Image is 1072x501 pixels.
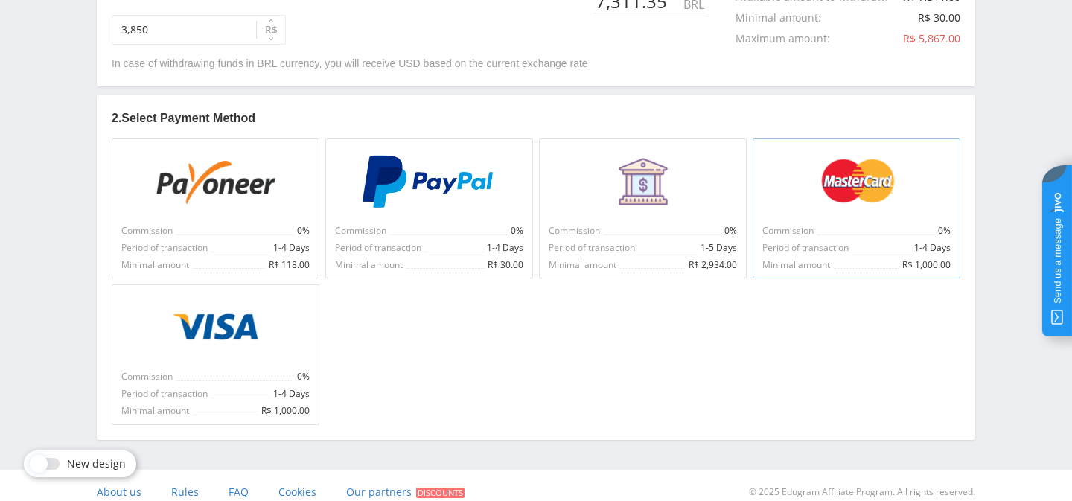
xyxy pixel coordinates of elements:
[294,371,310,382] span: 0%
[121,371,176,382] span: Commission
[121,243,211,253] span: Period of transaction
[360,155,498,208] img: PayPal (BR)
[485,260,523,270] span: R$ 30.00
[258,406,310,416] span: R$ 1,000.00
[549,226,603,236] span: Commission
[616,155,670,208] img: Банковский перевод
[736,33,845,45] div: Maximum amount :
[698,243,737,253] span: 1-5 Days
[736,12,836,24] div: Minimal amount :
[256,15,286,45] button: R$
[335,243,424,253] span: Period of transaction
[918,12,960,24] div: R$ 30.00
[67,458,126,470] span: New design
[121,260,192,270] span: Minimal amount
[112,57,960,71] p: In case of withdrawing funds in BRL currency, you will receive USD based on the current exchange ...
[762,226,817,236] span: Commission
[686,260,737,270] span: R$ 2,934.00
[762,260,833,270] span: Minimal amount
[721,226,737,236] span: 0%
[346,485,412,499] span: Our partners
[278,485,316,499] span: Cookies
[170,301,260,354] img: Visa
[266,260,310,270] span: R$ 118.00
[762,243,852,253] span: Period of transaction
[121,226,176,236] span: Commission
[903,31,960,45] span: R$ 5,867.00
[899,260,951,270] span: R$ 1,000.00
[811,155,901,208] img: MasterCard
[112,110,960,127] p: 2. Select Payment Method
[484,243,523,253] span: 1-4 Days
[97,485,141,499] span: About us
[549,260,619,270] span: Minimal amount
[171,485,199,499] span: Rules
[508,226,523,236] span: 0%
[335,260,406,270] span: Minimal amount
[549,243,638,253] span: Period of transaction
[229,485,249,499] span: FAQ
[294,226,310,236] span: 0%
[121,389,211,399] span: Period of transaction
[935,226,951,236] span: 0%
[911,243,951,253] span: 1-4 Days
[149,155,283,208] img: Payoneer (BR)
[270,389,310,399] span: 1-4 Days
[270,243,310,253] span: 1-4 Days
[416,488,465,498] span: Discounts
[335,226,389,236] span: Commission
[121,406,192,416] span: Minimal amount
